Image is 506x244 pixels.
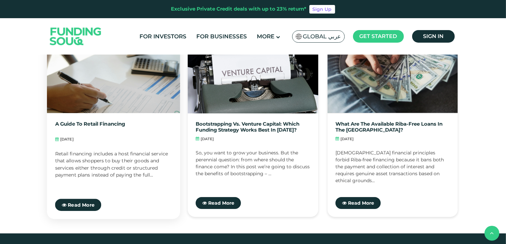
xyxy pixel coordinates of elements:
button: back [485,226,499,241]
span: [DATE] [340,136,354,142]
a: Read More [335,197,381,209]
span: Global عربي [303,33,341,40]
a: Bootstrapping vs. Venture Capital: Which Funding Strategy Works Best in [DATE]? [196,121,310,133]
img: SA Flag [296,34,302,39]
img: Logo [43,20,108,53]
span: [DATE] [60,136,73,142]
div: Exclusive Private Credit deals with up to 23% return* [171,5,307,13]
span: Read More [348,200,374,206]
a: Read More [55,199,101,211]
span: Read More [208,200,234,206]
img: blogImage [47,36,180,113]
a: Read More [196,197,241,209]
span: [DATE] [201,136,214,142]
span: Get started [360,33,397,39]
div: [DEMOGRAPHIC_DATA] financial principles forbid Riba-free financing because it bans both the payme... [335,149,450,183]
img: blogImage [328,38,458,113]
a: Sign Up [309,5,335,14]
a: Sign in [412,30,455,43]
span: Read More [68,202,95,208]
span: Sign in [423,33,444,39]
img: blogImage [188,38,318,113]
div: Retail financing includes a host financial service that allows shoppers to buy their goods and se... [55,150,172,184]
a: For Businesses [195,31,249,42]
div: So, you want to grow your business. But the perennial question: from where should the finance com... [196,149,310,183]
a: A guide to retail financing [55,121,125,133]
a: What Are The Available Riba-Free Loans in the [GEOGRAPHIC_DATA]? [335,121,450,133]
a: For Investors [138,31,188,42]
span: More [257,33,274,40]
